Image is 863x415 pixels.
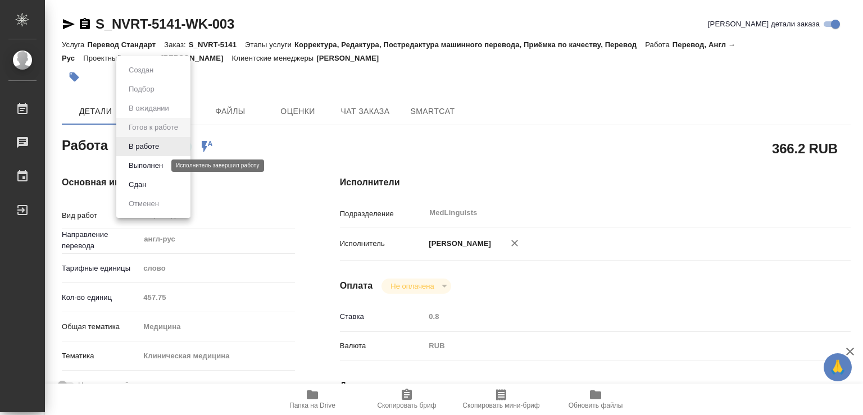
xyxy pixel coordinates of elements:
[125,102,172,115] button: В ожидании
[125,179,149,191] button: Сдан
[125,64,157,76] button: Создан
[125,198,162,210] button: Отменен
[125,159,166,172] button: Выполнен
[125,83,158,95] button: Подбор
[125,140,162,153] button: В работе
[125,121,181,134] button: Готов к работе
